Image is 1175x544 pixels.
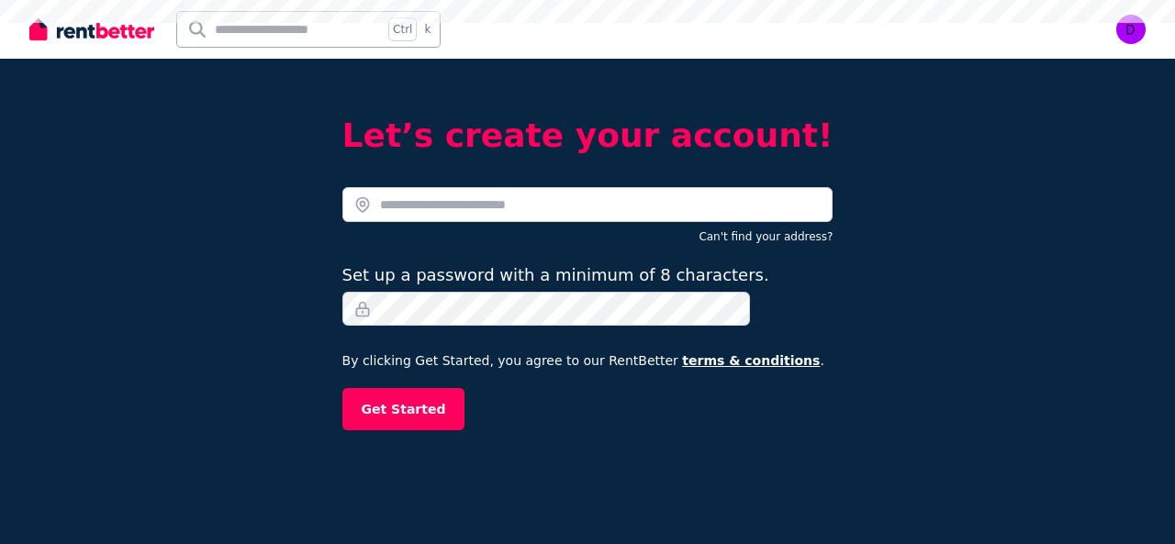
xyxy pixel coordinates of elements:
[424,22,431,37] span: k
[342,117,834,154] h2: Let’s create your account!
[1116,15,1146,44] img: dalrympleroad399@gmail.com
[682,353,820,368] a: terms & conditions
[699,229,833,244] button: Can't find your address?
[29,16,154,43] img: RentBetter
[342,262,769,288] label: Set up a password with a minimum of 8 characters.
[342,351,834,370] p: By clicking Get Started, you agree to our RentBetter .
[342,388,465,430] button: Get Started
[388,17,417,41] span: Ctrl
